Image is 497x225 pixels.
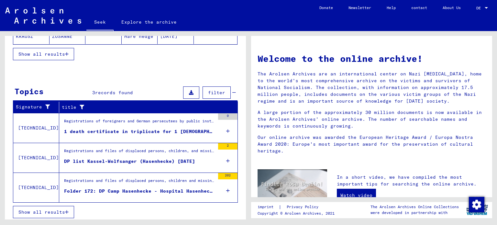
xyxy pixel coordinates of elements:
font: KRAUSZ [16,33,33,39]
font: Hare hedge [124,33,153,39]
button: filter [203,86,231,99]
font: were developed in partnership with [370,210,447,215]
font: title [62,104,76,110]
button: Show all results [13,206,74,218]
font: Explore the archive [121,19,177,25]
font: The Arolsen Archives Online Collections [370,204,459,209]
font: Newsletter [348,5,371,10]
font: Show all results [18,209,65,215]
font: records found [95,90,133,96]
div: title [62,102,230,112]
font: Donate [319,5,333,10]
font: Folder 172: DP Camp Hasenhecke - Hospital Hasenhecke [64,188,215,194]
font: A large portion of the approximately 30 million documents is now available in the Arolsen Archive... [258,109,482,129]
font: 3 [92,90,95,96]
font: filter [208,90,225,96]
img: Arolsen_neg.svg [5,7,81,24]
font: 202 [225,173,231,177]
button: Show all results [13,48,74,60]
font: DE [476,6,481,10]
font: | [279,204,282,210]
font: [TECHNICAL_ID] [18,155,59,161]
font: Signature [16,104,42,110]
font: 0 [227,114,229,118]
font: [DATE] [160,33,178,39]
img: Change consent [469,197,484,212]
font: Seek [94,19,106,25]
font: Our online archive was awarded the European Heritage Award / Europa Nostra Award 2020: Europe's m... [258,134,473,154]
font: Show all results [18,51,65,57]
a: Watch video [337,189,376,202]
font: 1 death certificate in triplicate for 1 [DEMOGRAPHIC_DATA] child who was stillborn on [DATE] in [... [64,129,451,134]
div: Change consent [469,197,484,212]
a: Seek [86,14,114,31]
font: [TECHNICAL_ID] [18,185,59,190]
a: imprint [258,204,279,210]
div: Signature [16,102,59,112]
a: Privacy Policy [282,204,326,210]
font: Topics [15,86,44,96]
font: The Arolsen Archives are an international center on Nazi [MEDICAL_DATA], home to the world's most... [258,71,482,104]
font: imprint [258,204,273,209]
font: About Us [443,5,461,10]
img: video.jpg [258,169,327,207]
font: contact [411,5,427,10]
font: Copyright © Arolsen Archives, 2021 [258,211,335,216]
font: In a short video, we have compiled the most important tips for searching the online archive. [337,174,477,187]
font: 2 [227,143,229,148]
font: Privacy Policy [287,204,318,209]
a: Explore the archive [114,14,184,30]
font: DP list Kassel-Wolfsanger (Hasenhecke) [DATE] [64,158,195,164]
font: Watch video [340,192,372,198]
img: yv_logo.png [465,202,489,218]
font: Help [387,5,396,10]
font: ZUSANNE [52,33,72,39]
font: [TECHNICAL_ID] [18,125,59,131]
font: Welcome to the online archive! [258,53,423,64]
